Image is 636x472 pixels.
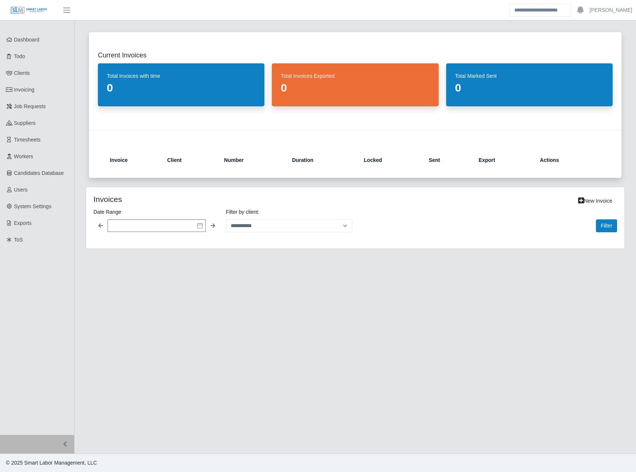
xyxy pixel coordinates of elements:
[107,72,256,80] dt: Total Invoices with time
[455,72,604,80] dt: Total Marked Sent
[226,207,352,216] label: Filter by client:
[14,70,30,76] span: Clients
[14,170,64,176] span: Candidates Database
[286,151,358,169] th: Duration
[14,220,32,226] span: Exports
[93,195,305,204] h4: Invoices
[98,50,613,60] h2: Current Invoices
[423,151,473,169] th: Sent
[14,203,52,209] span: System Settings
[14,153,33,159] span: Workers
[281,72,429,80] dt: Total Invoices Exported
[107,81,256,94] dd: 0
[14,87,34,93] span: Invoicing
[14,120,36,126] span: Suppliers
[161,151,218,169] th: Client
[590,6,632,14] a: [PERSON_NAME]
[596,219,617,232] button: Filter
[14,103,46,109] span: Job Requests
[281,81,429,94] dd: 0
[510,4,571,17] input: Search
[110,151,161,169] th: Invoice
[455,81,604,94] dd: 0
[358,151,423,169] th: Locked
[14,137,41,143] span: Timesheets
[14,237,23,243] span: ToS
[93,207,220,216] label: Date Range
[218,151,286,169] th: Number
[14,187,28,193] span: Users
[473,151,534,169] th: Export
[10,6,47,14] img: SLM Logo
[6,460,97,466] span: © 2025 Smart Labor Management, LLC
[534,151,601,169] th: Actions
[14,53,25,59] span: Todo
[573,195,617,207] a: New Invoice
[14,37,40,43] span: Dashboard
